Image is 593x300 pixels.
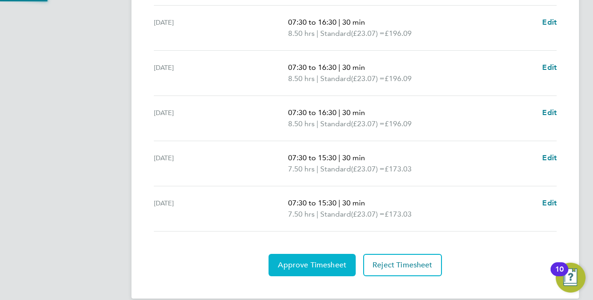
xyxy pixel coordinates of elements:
span: Edit [542,153,557,162]
span: £173.03 [385,164,412,173]
span: Standard [320,164,351,175]
span: 8.50 hrs [288,29,315,38]
div: [DATE] [154,17,288,39]
span: (£23.07) = [351,29,385,38]
span: | [317,119,318,128]
span: 07:30 to 15:30 [288,153,337,162]
span: 07:30 to 16:30 [288,108,337,117]
span: 07:30 to 16:30 [288,18,337,27]
span: £196.09 [385,29,412,38]
span: Edit [542,108,557,117]
span: | [317,74,318,83]
span: Reject Timesheet [372,260,433,270]
span: | [338,108,340,117]
button: Approve Timesheet [269,254,356,276]
span: (£23.07) = [351,164,385,173]
span: Standard [320,28,351,39]
button: Reject Timesheet [363,254,442,276]
span: | [338,18,340,27]
a: Edit [542,198,557,209]
span: Edit [542,198,557,207]
span: 8.50 hrs [288,119,315,128]
span: Standard [320,118,351,130]
span: | [338,153,340,162]
span: 07:30 to 15:30 [288,198,337,207]
span: Standard [320,209,351,220]
span: 30 min [342,63,365,72]
span: Approve Timesheet [278,260,346,270]
div: [DATE] [154,107,288,130]
span: | [317,210,318,218]
a: Edit [542,17,557,28]
span: 30 min [342,153,365,162]
span: 8.50 hrs [288,74,315,83]
span: 07:30 to 16:30 [288,63,337,72]
span: (£23.07) = [351,210,385,218]
div: 10 [555,269,564,281]
a: Edit [542,62,557,73]
span: £196.09 [385,119,412,128]
span: | [338,63,340,72]
div: [DATE] [154,198,288,220]
span: 7.50 hrs [288,164,315,173]
span: 30 min [342,198,365,207]
span: | [317,164,318,173]
span: £173.03 [385,210,412,218]
span: (£23.07) = [351,119,385,128]
span: £196.09 [385,74,412,83]
span: 30 min [342,18,365,27]
button: Open Resource Center, 10 new notifications [556,263,586,293]
span: (£23.07) = [351,74,385,83]
span: | [338,198,340,207]
span: 30 min [342,108,365,117]
a: Edit [542,107,557,118]
a: Edit [542,152,557,164]
span: Edit [542,63,557,72]
div: [DATE] [154,62,288,84]
div: [DATE] [154,152,288,175]
span: | [317,29,318,38]
span: Edit [542,18,557,27]
span: Standard [320,73,351,84]
span: 7.50 hrs [288,210,315,218]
